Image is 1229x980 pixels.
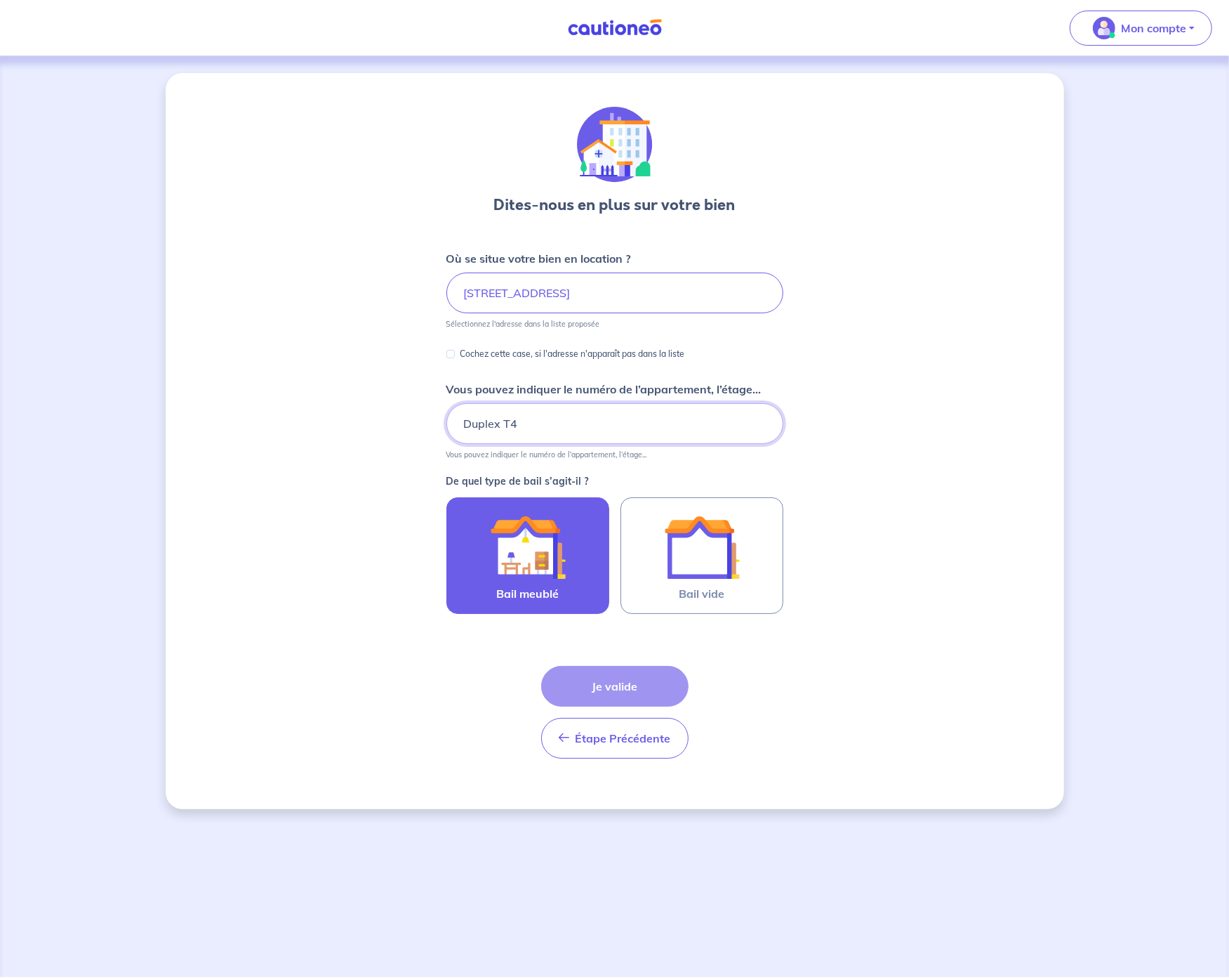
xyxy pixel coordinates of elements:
p: Cochez cette case, si l'adresse n'apparaît pas dans la liste [460,346,685,362]
span: Bail meublé [496,585,559,602]
img: illu_empty_lease.svg [664,509,740,585]
img: Cautioneo [562,19,667,37]
p: Vous pouvez indiquer le numéro de l’appartement, l’étage... [446,450,647,459]
p: De quel type de bail s’agit-il ? [446,476,783,486]
input: 2 rue de paris, 59000 lille [446,273,783,313]
button: Étape Précédente [541,718,689,759]
h3: Dites-nous en plus sur votre bien [494,194,736,216]
input: Appartement 2 [446,403,783,444]
span: Étape Précédente [576,731,671,745]
img: illu_houses.svg [577,107,653,183]
p: Où se situe votre bien en location ? [446,250,631,267]
img: illu_furnished_lease.svg [490,509,566,585]
button: illu_account_valid_menu.svgMon compte [1070,11,1212,46]
p: Sélectionnez l'adresse dans la liste proposée [446,319,600,329]
img: illu_account_valid_menu.svg [1093,17,1115,39]
span: Bail vide [679,585,724,602]
p: Vous pouvez indiquer le numéro de l’appartement, l’étage... [446,381,762,398]
p: Mon compte [1121,20,1186,37]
